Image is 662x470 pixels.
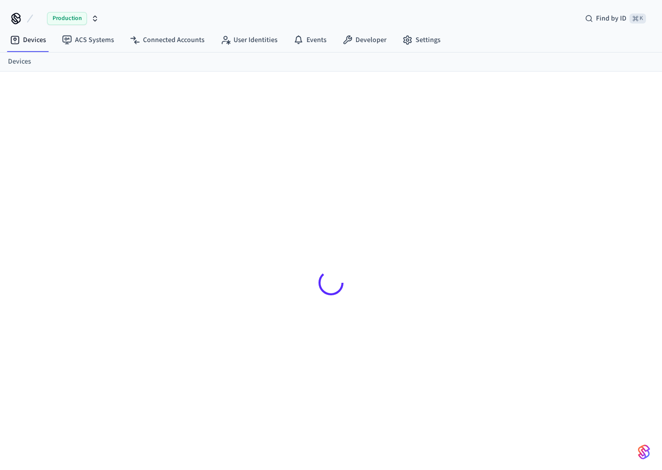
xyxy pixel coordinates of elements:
[212,31,285,49] a: User Identities
[8,57,31,67] a: Devices
[596,14,626,24] span: Find by ID
[47,12,87,25] span: Production
[285,31,334,49] a: Events
[122,31,212,49] a: Connected Accounts
[638,444,650,460] img: SeamLogoGradient.69752ec5.svg
[54,31,122,49] a: ACS Systems
[2,31,54,49] a: Devices
[334,31,394,49] a: Developer
[577,10,654,28] div: Find by ID⌘ K
[394,31,448,49] a: Settings
[629,14,646,24] span: ⌘ K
